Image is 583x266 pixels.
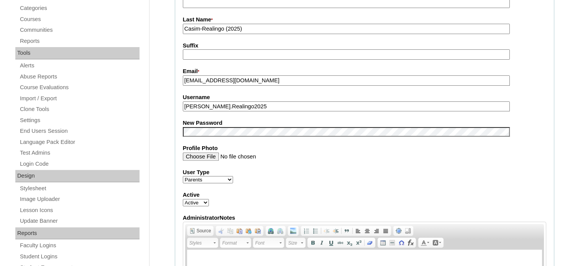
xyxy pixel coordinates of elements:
[15,170,140,182] div: Design
[308,238,317,247] a: Bold
[19,116,140,125] a: Settings
[19,36,140,46] a: Reports
[302,227,311,235] a: Insert/Remove Numbered List
[342,227,351,235] a: Block Quote
[372,227,381,235] a: Align Right
[317,238,327,247] a: Italic
[19,83,140,92] a: Course Evaluations
[311,227,320,235] a: Insert/Remove Bulleted List
[276,227,285,235] a: Unlink
[19,252,140,261] a: Student Logins
[15,227,140,240] div: Reports
[19,194,140,204] a: Image Uploader
[183,191,546,199] label: Active
[378,238,388,247] a: Table
[419,238,431,247] a: Text Color
[255,238,278,248] span: Font
[353,227,363,235] a: Align Left
[235,227,244,235] a: Paste
[183,67,546,76] label: Email
[19,72,140,82] a: Abuse Reports
[19,216,140,226] a: Update Banner
[253,227,263,235] a: Paste from Word
[183,16,546,24] label: Last Name
[183,93,546,101] label: Username
[226,227,235,235] a: Copy
[19,137,140,147] a: Language Pack Editor
[189,238,212,248] span: Styles
[19,3,140,13] a: Categories
[388,238,397,247] a: Insert Horizontal Line
[327,238,336,247] a: Underline
[183,168,546,176] label: User Type
[19,184,140,193] a: Stylesheet
[183,42,546,50] label: Suffix
[19,15,140,24] a: Courses
[183,144,546,152] label: Profile Photo
[363,227,372,235] a: Center
[183,214,546,222] label: AdministratorNotes
[188,227,213,235] a: Source
[266,227,276,235] a: Link
[286,238,305,248] a: Size
[431,238,443,247] a: Background Color
[336,238,345,247] a: Strike Through
[381,227,390,235] a: Justify
[354,238,363,247] a: Superscript
[322,227,331,235] a: Decrease Indent
[365,238,374,247] a: Remove Format
[406,238,415,247] a: Insert Equation
[19,241,140,250] a: Faculty Logins
[19,25,140,35] a: Communities
[19,94,140,103] a: Import / Export
[19,148,140,158] a: Test Admins
[222,238,245,248] span: Format
[397,238,406,247] a: Insert Special Character
[394,227,403,235] a: Maximize
[220,238,251,248] a: Format
[19,61,140,70] a: Alerts
[345,238,354,247] a: Subscript
[195,228,211,234] span: Source
[19,159,140,169] a: Login Code
[403,227,412,235] a: Show Blocks
[244,227,253,235] a: Paste as plain text
[253,238,284,248] a: Font
[19,126,140,136] a: End Users Session
[19,206,140,215] a: Lesson Icons
[15,47,140,59] div: Tools
[288,238,300,248] span: Size
[19,104,140,114] a: Clone Tools
[187,238,218,248] a: Styles
[217,227,226,235] a: Cut
[289,227,298,235] a: Add Image
[331,227,340,235] a: Increase Indent
[183,119,546,127] label: New Password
